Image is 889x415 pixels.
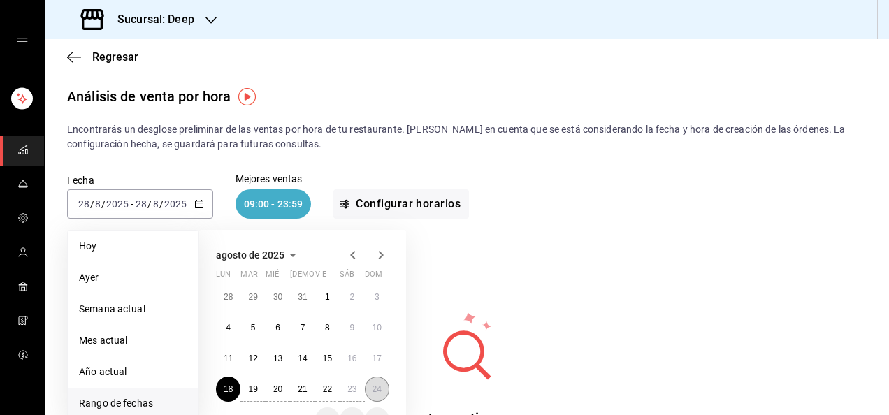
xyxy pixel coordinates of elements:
[365,284,389,310] button: 3 de agosto de 2025
[290,284,315,310] button: 31 de julio de 2025
[240,377,265,402] button: 19 de agosto de 2025
[79,270,187,285] span: Ayer
[236,189,312,219] div: 09:00 - 23:59
[340,315,364,340] button: 9 de agosto de 2025
[290,346,315,371] button: 14 de agosto de 2025
[224,354,233,363] abbr: 11 de agosto de 2025
[131,198,133,210] span: -
[325,323,330,333] abbr: 8 de agosto de 2025
[373,384,382,394] abbr: 24 de agosto de 2025
[248,384,257,394] abbr: 19 de agosto de 2025
[164,198,187,210] input: ----
[224,384,233,394] abbr: 18 de agosto de 2025
[79,396,187,411] span: Rango de fechas
[365,346,389,371] button: 17 de agosto de 2025
[216,270,231,284] abbr: lunes
[273,292,282,302] abbr: 30 de julio de 2025
[365,377,389,402] button: 24 de agosto de 2025
[298,354,307,363] abbr: 14 de agosto de 2025
[224,292,233,302] abbr: 28 de julio de 2025
[216,284,240,310] button: 28 de julio de 2025
[152,198,159,210] input: --
[266,377,290,402] button: 20 de agosto de 2025
[147,198,152,210] span: /
[340,346,364,371] button: 16 de agosto de 2025
[266,315,290,340] button: 6 de agosto de 2025
[236,174,312,184] p: Mejores ventas
[159,198,164,210] span: /
[90,198,94,210] span: /
[251,323,256,333] abbr: 5 de agosto de 2025
[92,50,138,64] span: Regresar
[79,239,187,254] span: Hoy
[94,198,101,210] input: --
[79,365,187,379] span: Año actual
[240,315,265,340] button: 5 de agosto de 2025
[315,346,340,371] button: 15 de agosto de 2025
[298,292,307,302] abbr: 31 de julio de 2025
[365,315,389,340] button: 10 de agosto de 2025
[101,198,106,210] span: /
[216,377,240,402] button: 18 de agosto de 2025
[216,247,301,263] button: agosto de 2025
[273,384,282,394] abbr: 20 de agosto de 2025
[240,284,265,310] button: 29 de julio de 2025
[315,315,340,340] button: 8 de agosto de 2025
[216,249,284,261] span: agosto de 2025
[240,346,265,371] button: 12 de agosto de 2025
[238,88,256,105] img: Tooltip marker
[325,292,330,302] abbr: 1 de agosto de 2025
[298,384,307,394] abbr: 21 de agosto de 2025
[347,354,356,363] abbr: 16 de agosto de 2025
[266,270,279,284] abbr: miércoles
[340,270,354,284] abbr: sábado
[67,50,138,64] button: Regresar
[226,323,231,333] abbr: 4 de agosto de 2025
[67,86,231,107] div: Análisis de venta por hora
[340,377,364,402] button: 23 de agosto de 2025
[216,315,240,340] button: 4 de agosto de 2025
[106,198,129,210] input: ----
[266,284,290,310] button: 30 de julio de 2025
[365,270,382,284] abbr: domingo
[216,346,240,371] button: 11 de agosto de 2025
[323,354,332,363] abbr: 15 de agosto de 2025
[315,270,326,284] abbr: viernes
[273,354,282,363] abbr: 13 de agosto de 2025
[135,198,147,210] input: --
[340,284,364,310] button: 2 de agosto de 2025
[67,122,867,152] p: Encontrarás un desglose preliminar de las ventas por hora de tu restaurante. [PERSON_NAME] en cue...
[375,292,380,302] abbr: 3 de agosto de 2025
[323,384,332,394] abbr: 22 de agosto de 2025
[106,11,194,28] h3: Sucursal: Deep
[79,333,187,348] span: Mes actual
[315,377,340,402] button: 22 de agosto de 2025
[248,292,257,302] abbr: 29 de julio de 2025
[266,346,290,371] button: 13 de agosto de 2025
[347,384,356,394] abbr: 23 de agosto de 2025
[373,354,382,363] abbr: 17 de agosto de 2025
[290,270,373,284] abbr: jueves
[67,175,213,185] label: Fecha
[78,198,90,210] input: --
[349,323,354,333] abbr: 9 de agosto de 2025
[275,323,280,333] abbr: 6 de agosto de 2025
[290,315,315,340] button: 7 de agosto de 2025
[290,377,315,402] button: 21 de agosto de 2025
[301,323,305,333] abbr: 7 de agosto de 2025
[248,354,257,363] abbr: 12 de agosto de 2025
[79,302,187,316] span: Semana actual
[315,284,340,310] button: 1 de agosto de 2025
[373,323,382,333] abbr: 10 de agosto de 2025
[240,270,257,284] abbr: martes
[17,36,28,48] button: open drawer
[333,189,469,219] button: Configurar horarios
[349,292,354,302] abbr: 2 de agosto de 2025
